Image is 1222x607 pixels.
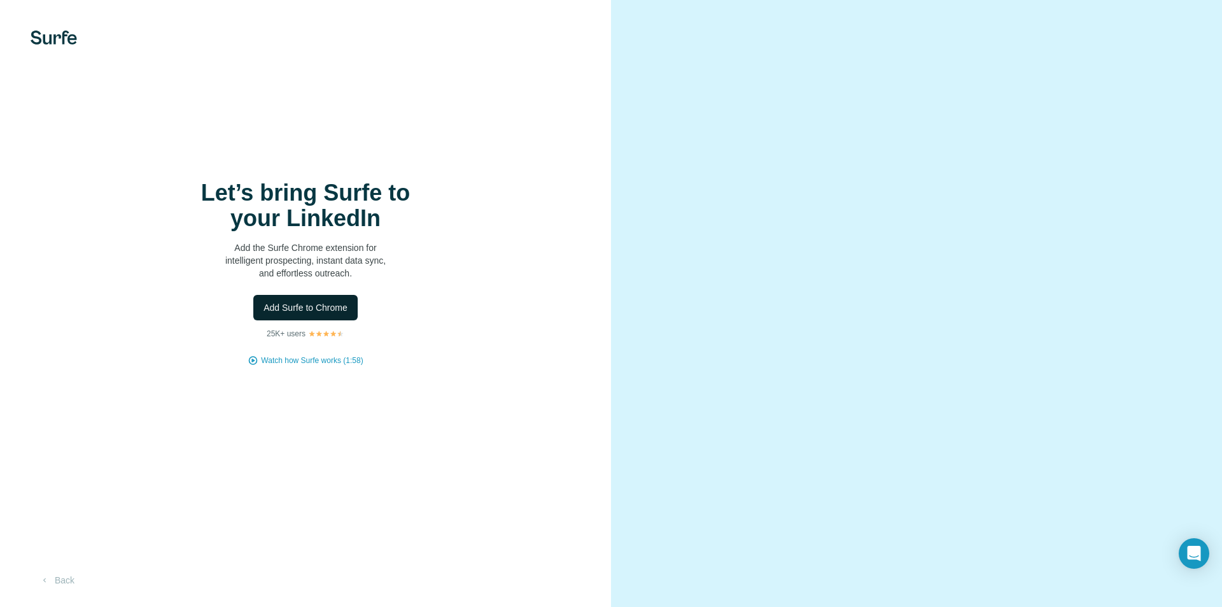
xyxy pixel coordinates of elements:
[1179,538,1209,569] div: Open Intercom Messenger
[253,295,358,320] button: Add Surfe to Chrome
[263,301,348,314] span: Add Surfe to Chrome
[31,569,83,592] button: Back
[178,180,433,231] h1: Let’s bring Surfe to your LinkedIn
[308,330,344,338] img: Rating Stars
[31,31,77,45] img: Surfe's logo
[267,328,305,339] p: 25K+ users
[178,241,433,280] p: Add the Surfe Chrome extension for intelligent prospecting, instant data sync, and effortless out...
[261,355,363,366] button: Watch how Surfe works (1:58)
